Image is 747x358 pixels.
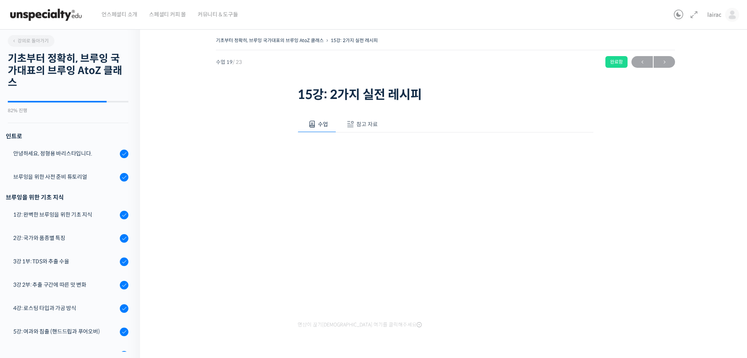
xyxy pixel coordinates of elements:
[13,234,117,242] div: 2강: 국가와 품종별 특징
[216,37,324,43] a: 기초부터 정확히, 브루잉 국가대표의 브루잉 AtoZ 클래스
[13,327,117,336] div: 5강: 여과와 침출 (핸드드립과 푸어오버)
[216,60,242,65] span: 수업 19
[8,35,54,47] a: 강의로 돌아가기
[13,149,117,158] div: 안녕하세요, 정형용 바리스타입니다.
[13,210,117,219] div: 1강: 완벽한 브루잉을 위한 기초 지식
[6,131,128,141] h3: 인트로
[233,59,242,65] span: / 23
[707,11,721,18] span: lairac
[298,87,593,102] h1: 15강: 2가지 실전 레시피
[331,37,378,43] a: 15강: 2가지 실전 레시피
[654,56,675,68] a: 다음→
[8,53,128,89] h2: 기초부터 정확히, 브루잉 국가대표의 브루잉 AtoZ 클래스
[318,121,328,128] span: 수업
[13,173,117,181] div: 브루잉을 위한 사전 준비 튜토리얼
[13,280,117,289] div: 3강 2부: 추출 구간에 따른 맛 변화
[631,56,653,68] a: ←이전
[13,257,117,266] div: 3강 1부: TDS와 추출 수율
[356,121,378,128] span: 참고 자료
[12,38,49,44] span: 강의로 돌아가기
[298,322,422,328] span: 영상이 끊기[DEMOGRAPHIC_DATA] 여기를 클릭해주세요
[6,192,128,203] div: 브루잉을 위한 기초 지식
[654,57,675,67] span: →
[605,56,628,68] div: 완료함
[8,108,128,113] div: 82% 진행
[631,57,653,67] span: ←
[13,304,117,312] div: 4강: 로스팅 타입과 가공 방식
